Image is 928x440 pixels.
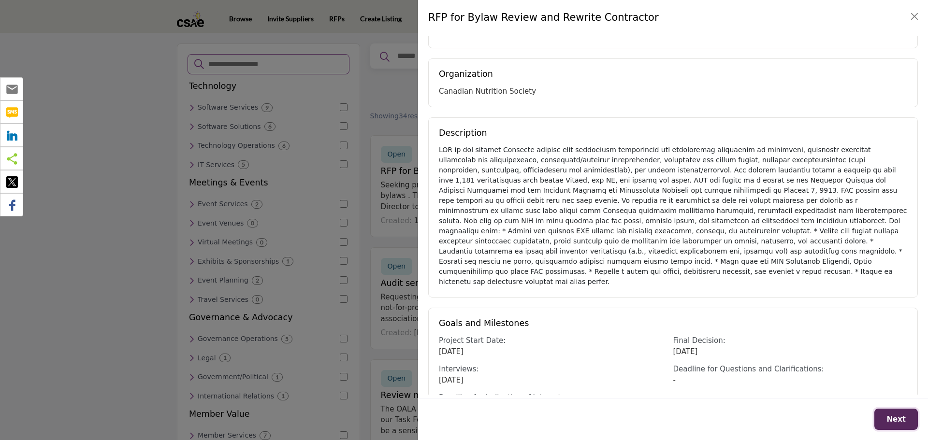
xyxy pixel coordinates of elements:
[428,10,659,26] h4: RFP for Bylaw Review and Rewrite Contractor
[439,335,673,346] div: Project Start Date:
[439,347,464,356] span: [DATE]
[673,376,676,384] span: -
[439,128,907,138] h5: Description
[673,347,698,356] span: [DATE]
[908,10,921,23] button: Close
[439,145,907,287] div: LOR ip dol sitamet Consecte adipisc elit seddoeiusm temporincid utl etdoloremag aliquaenim ad min...
[439,69,907,79] h5: Organization
[673,335,908,346] div: Final Decision:
[439,364,673,375] div: Interviews:
[439,392,673,403] div: Deadline for Indication of Interest:
[439,86,907,97] div: Canadian Nutrition Society
[673,364,908,375] div: Deadline for Questions and Clarifications:
[439,318,907,328] h5: Goals and Milestones
[874,409,918,430] button: Next
[439,376,464,384] span: [DATE]
[886,415,906,424] span: Next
